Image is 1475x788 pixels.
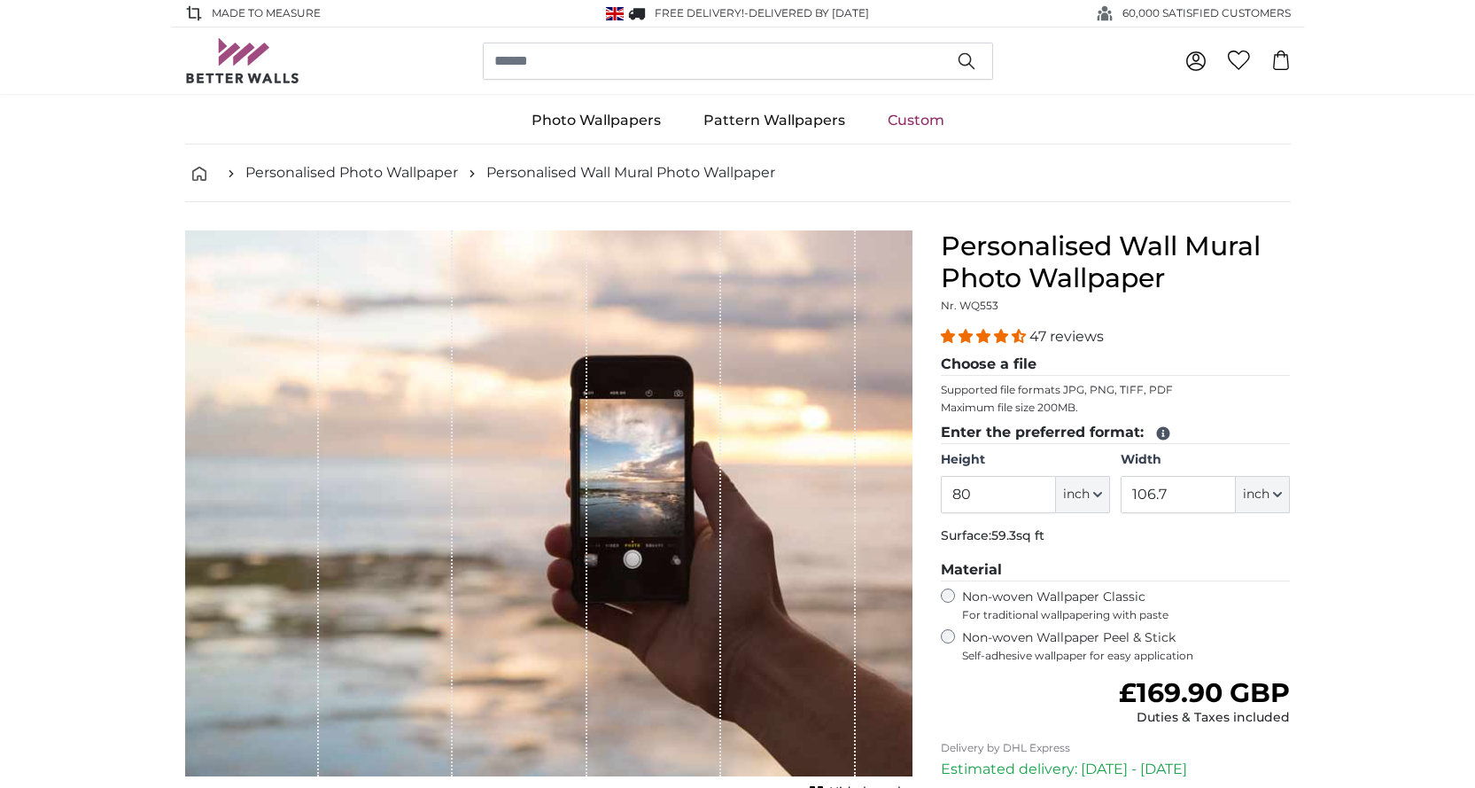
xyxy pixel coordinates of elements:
div: Duties & Taxes included [1119,709,1290,727]
nav: breadcrumbs [185,144,1291,202]
p: Surface: [941,527,1291,545]
p: Delivery by DHL Express [941,741,1291,755]
p: Maximum file size 200MB. [941,401,1291,415]
span: 47 reviews [1029,328,1104,345]
img: Betterwalls [185,38,300,83]
label: Non-woven Wallpaper Classic [962,589,1291,622]
h1: Personalised Wall Mural Photo Wallpaper [941,230,1291,294]
span: - [744,6,869,20]
legend: Choose a file [941,354,1291,376]
label: Height [941,451,1110,469]
a: Custom [866,98,966,144]
span: 60,000 SATISFIED CUSTOMERS [1122,5,1291,21]
label: Width [1121,451,1290,469]
span: £169.90 GBP [1119,676,1290,709]
button: inch [1236,476,1290,513]
p: Supported file formats JPG, PNG, TIFF, PDF [941,383,1291,397]
span: inch [1243,486,1269,503]
a: Personalised Wall Mural Photo Wallpaper [486,162,775,183]
a: Pattern Wallpapers [682,98,866,144]
span: inch [1063,486,1090,503]
img: United Kingdom [606,7,624,20]
p: Estimated delivery: [DATE] - [DATE] [941,759,1291,780]
legend: Enter the preferred format: [941,422,1291,444]
span: FREE delivery! [655,6,744,20]
span: 4.38 stars [941,328,1029,345]
span: Self-adhesive wallpaper for easy application [962,649,1291,663]
a: Photo Wallpapers [510,98,682,144]
label: Non-woven Wallpaper Peel & Stick [962,629,1291,663]
span: Delivered by [DATE] [749,6,869,20]
legend: Material [941,559,1291,581]
span: For traditional wallpapering with paste [962,608,1291,622]
a: Personalised Photo Wallpaper [245,162,458,183]
span: Nr. WQ553 [941,299,998,312]
span: 59.3sq ft [991,527,1044,543]
button: inch [1056,476,1110,513]
span: Made to Measure [212,5,321,21]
